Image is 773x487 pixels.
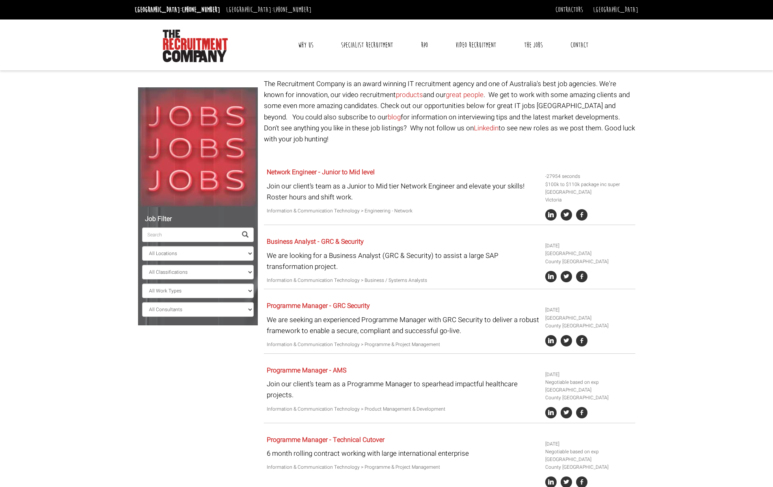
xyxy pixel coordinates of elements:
[267,379,539,400] p: Join our client’s team as a Programme Manager to spearhead impactful healthcare projects.
[267,237,364,247] a: Business Analyst - GRC & Security
[273,5,311,14] a: [PHONE_NUMBER]
[396,90,423,100] a: products
[474,123,499,133] a: Linkedin
[555,5,583,14] a: Contractors
[163,30,228,62] img: The Recruitment Company
[545,440,632,448] li: [DATE]
[545,386,632,402] li: [GEOGRAPHIC_DATA] County [GEOGRAPHIC_DATA]
[267,167,375,177] a: Network Engineer - Junior to Mid level
[267,277,539,284] p: Information & Communication Technology > Business / Systems Analysts
[267,250,539,272] p: We are looking for a Business Analyst (GRC & Security) to assist a large SAP transformation project.
[267,314,539,336] p: We are seeking an experienced Programme Manager with GRC Security to deliver a robust framework t...
[388,112,401,122] a: blog
[142,216,254,223] h5: Job Filter
[593,5,638,14] a: [GEOGRAPHIC_DATA]
[182,5,220,14] a: [PHONE_NUMBER]
[545,314,632,330] li: [GEOGRAPHIC_DATA] County [GEOGRAPHIC_DATA]
[142,227,237,242] input: Search
[267,435,384,445] a: Programme Manager - Technical Cutover
[545,306,632,314] li: [DATE]
[267,405,539,413] p: Information & Communication Technology > Product Management & Development
[449,35,502,55] a: Video Recruitment
[545,448,632,456] li: Negotiable based on exp
[267,448,539,459] p: 6 month rolling contract working with large international enterprise
[545,456,632,471] li: [GEOGRAPHIC_DATA] County [GEOGRAPHIC_DATA]
[545,188,632,204] li: [GEOGRAPHIC_DATA] Victoria
[545,379,632,386] li: Negotiable based on exp
[545,173,632,180] li: -27954 seconds
[267,301,370,311] a: Programme Manager - GRC Security
[415,35,434,55] a: RPO
[267,463,539,471] p: Information & Communication Technology > Programme & Project Management
[138,87,258,207] img: Jobs, Jobs, Jobs
[267,207,539,215] p: Information & Communication Technology > Engineering - Network
[267,181,539,203] p: Join our client’s team as a Junior to Mid tier Network Engineer and elevate your skills! Roster h...
[518,35,549,55] a: The Jobs
[335,35,399,55] a: Specialist Recruitment
[267,341,539,348] p: Information & Communication Technology > Programme & Project Management
[564,35,594,55] a: Contact
[545,242,632,250] li: [DATE]
[545,371,632,379] li: [DATE]
[545,250,632,265] li: [GEOGRAPHIC_DATA] County [GEOGRAPHIC_DATA]
[292,35,320,55] a: Why Us
[545,181,632,188] li: $100k to $110k package inc super
[264,78,635,145] p: The Recruitment Company is an award winning IT recruitment agency and one of Australia's best job...
[224,3,313,16] li: [GEOGRAPHIC_DATA]:
[446,90,484,100] a: great people
[267,366,346,375] a: Programme Manager - AMS
[133,3,222,16] li: [GEOGRAPHIC_DATA]:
